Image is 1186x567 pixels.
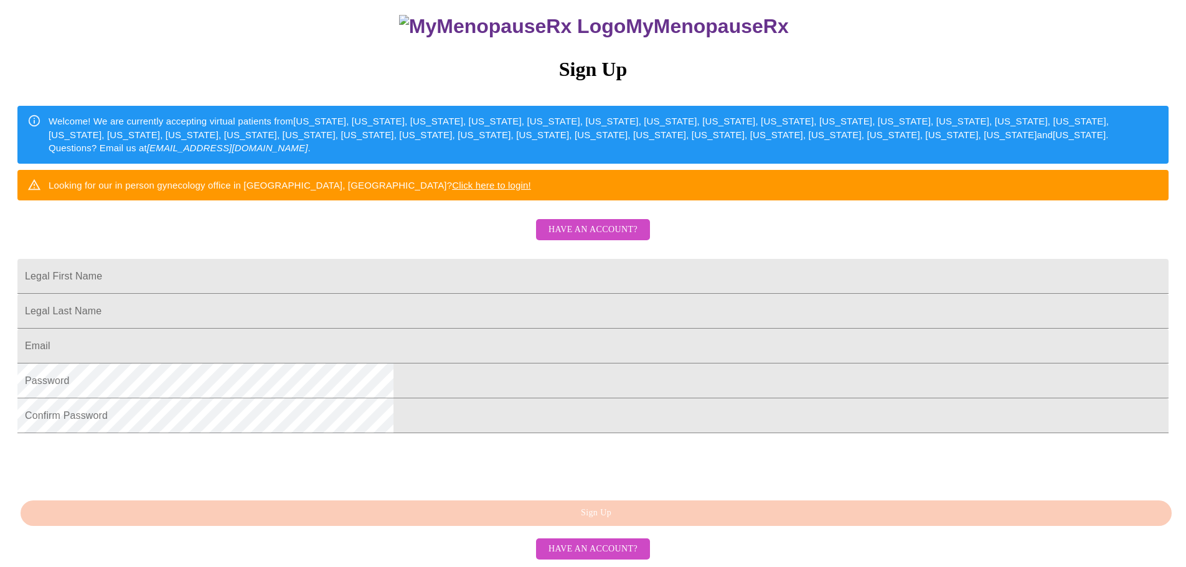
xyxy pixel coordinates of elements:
button: Have an account? [536,219,650,241]
em: [EMAIL_ADDRESS][DOMAIN_NAME] [147,143,308,153]
iframe: reCAPTCHA [17,439,207,488]
h3: Sign Up [17,58,1169,81]
button: Have an account? [536,538,650,560]
h3: MyMenopauseRx [19,15,1169,38]
span: Have an account? [548,541,638,557]
a: Click here to login! [452,180,531,190]
span: Have an account? [548,222,638,238]
a: Have an account? [533,233,653,243]
div: Looking for our in person gynecology office in [GEOGRAPHIC_DATA], [GEOGRAPHIC_DATA]? [49,174,531,197]
img: MyMenopauseRx Logo [399,15,626,38]
a: Have an account? [533,543,653,553]
div: Welcome! We are currently accepting virtual patients from [US_STATE], [US_STATE], [US_STATE], [US... [49,110,1159,159]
